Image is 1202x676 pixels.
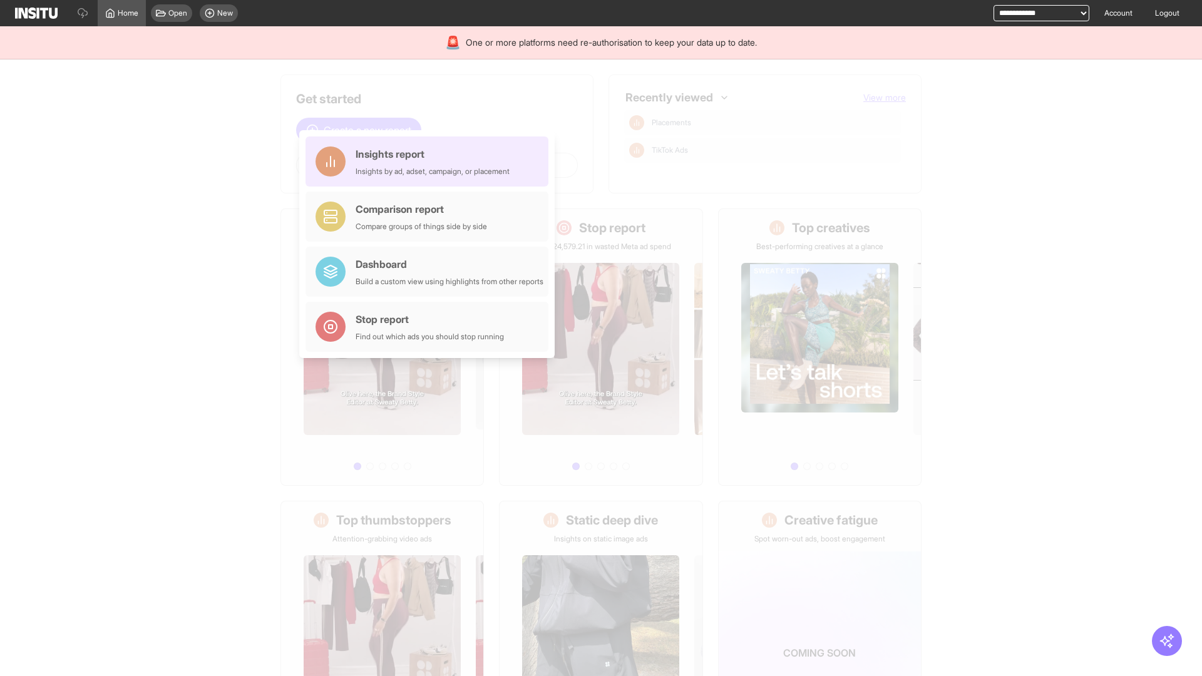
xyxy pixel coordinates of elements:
[217,8,233,18] span: New
[356,222,487,232] div: Compare groups of things side by side
[356,202,487,217] div: Comparison report
[356,166,510,177] div: Insights by ad, adset, campaign, or placement
[356,146,510,161] div: Insights report
[15,8,58,19] img: Logo
[168,8,187,18] span: Open
[356,332,504,342] div: Find out which ads you should stop running
[466,36,757,49] span: One or more platforms need re-authorisation to keep your data up to date.
[356,257,543,272] div: Dashboard
[356,312,504,327] div: Stop report
[445,34,461,51] div: 🚨
[356,277,543,287] div: Build a custom view using highlights from other reports
[118,8,138,18] span: Home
